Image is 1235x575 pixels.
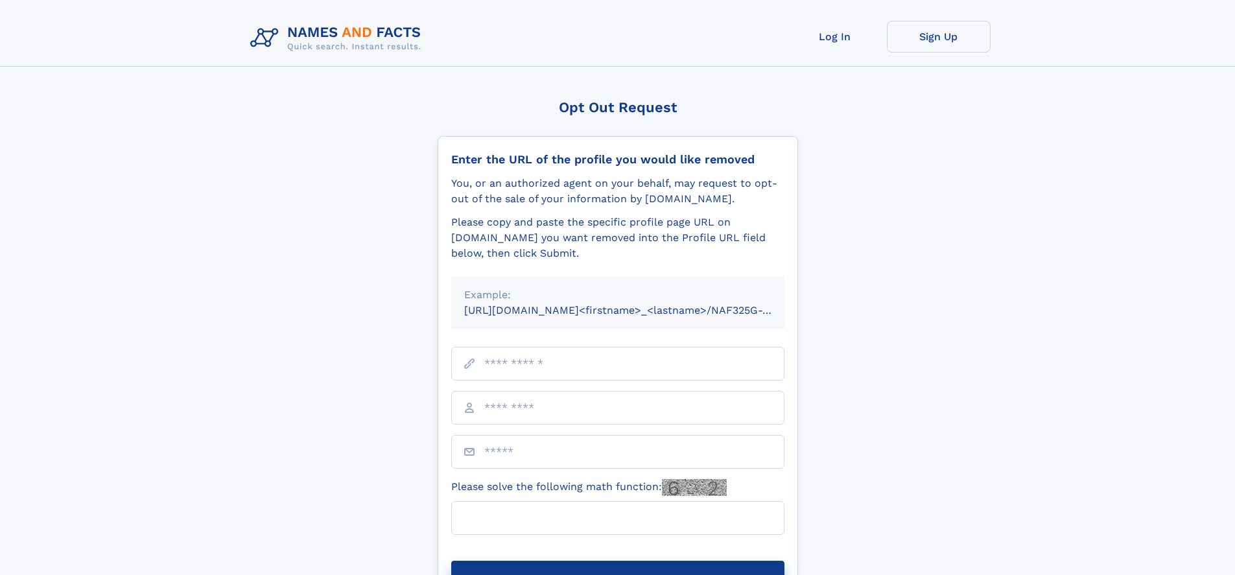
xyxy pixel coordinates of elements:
[464,304,809,316] small: [URL][DOMAIN_NAME]<firstname>_<lastname>/NAF325G-xxxxxxxx
[887,21,991,53] a: Sign Up
[451,176,784,207] div: You, or an authorized agent on your behalf, may request to opt-out of the sale of your informatio...
[464,287,771,303] div: Example:
[438,99,798,115] div: Opt Out Request
[451,215,784,261] div: Please copy and paste the specific profile page URL on [DOMAIN_NAME] you want removed into the Pr...
[451,152,784,167] div: Enter the URL of the profile you would like removed
[451,479,727,496] label: Please solve the following math function:
[783,21,887,53] a: Log In
[245,21,432,56] img: Logo Names and Facts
